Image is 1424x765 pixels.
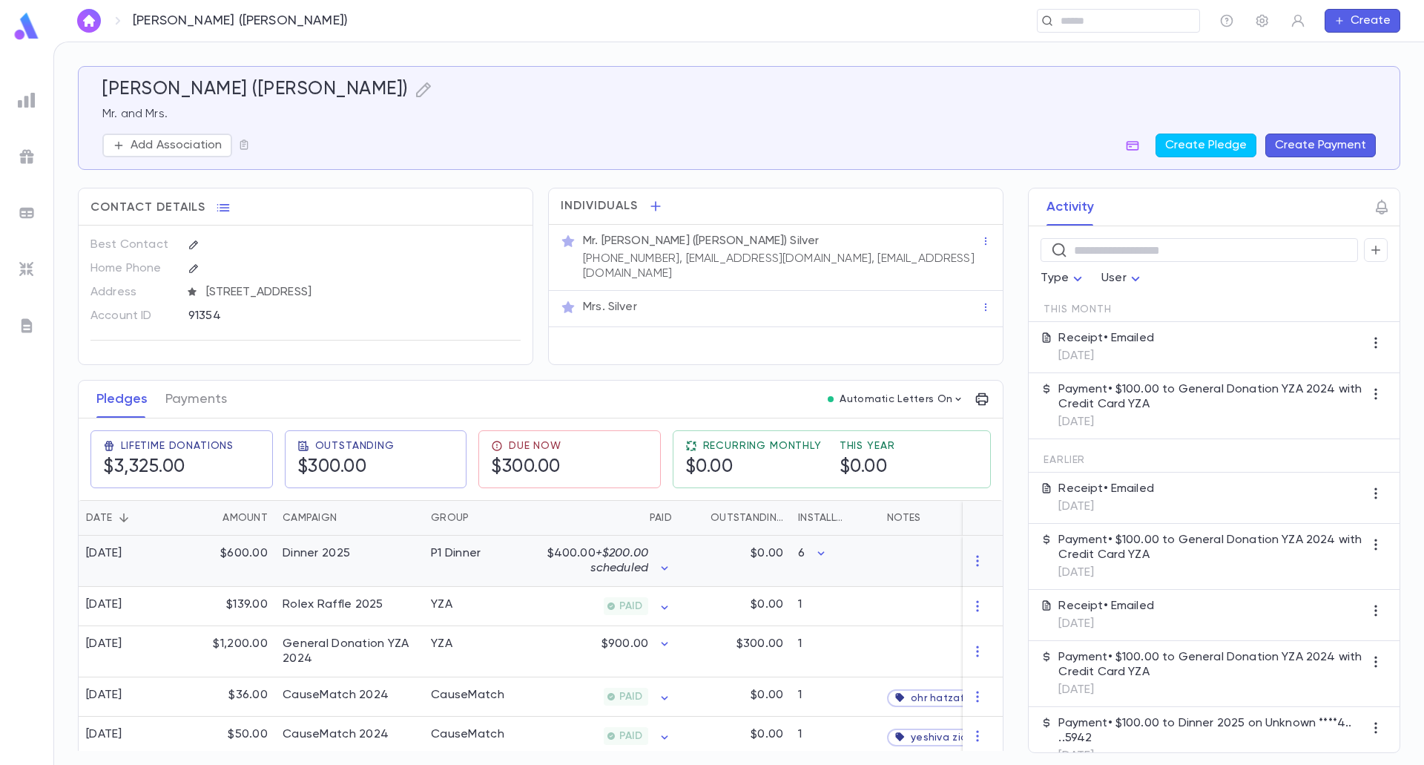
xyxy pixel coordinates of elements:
button: Automatic Letters On [822,389,970,410]
button: Create [1325,9,1400,33]
div: Date [79,500,179,536]
p: $900.00 [601,637,648,651]
img: campaigns_grey.99e729a5f7ee94e3726e6486bddda8f1.svg [18,148,36,165]
p: [DATE] [1058,749,1364,764]
div: $139.00 [179,587,275,626]
div: 1 [791,717,880,756]
button: Pledges [96,381,148,418]
div: $50.00 [179,717,275,756]
span: Individuals [561,199,638,214]
span: yeshiva zichron aryeh [911,732,1021,743]
span: Recurring Monthly [703,440,822,452]
button: Sort [199,506,222,530]
p: $0.00 [751,727,783,742]
p: [DATE] [1058,499,1154,514]
div: Group [423,500,535,536]
div: [DATE] [86,637,122,651]
div: Date [86,500,112,536]
p: Receipt • Emailed [1058,599,1154,614]
div: CauseMatch 2024 [283,727,389,742]
p: Payment • $100.00 to Dinner 2025 on Unknown ****4.. ..5942 [1058,716,1364,746]
button: Add Association [102,134,232,157]
p: Payment • $100.00 to General Donation YZA 2024 with Credit Card YZA [1058,533,1364,562]
button: Sort [848,506,872,530]
p: $0.00 [751,597,783,612]
h5: $300.00 [297,456,367,479]
button: Sort [112,506,136,530]
p: [DATE] [1058,565,1364,580]
p: [DATE] [1058,617,1154,631]
div: P1 Dinner [431,546,481,561]
button: Create Payment [1265,134,1376,157]
div: CauseMatch 2024 [283,688,389,703]
div: 1 [791,587,880,626]
span: User [1101,272,1127,284]
span: ohr hatzafon / zaj [911,692,1004,704]
div: 1 [791,677,880,717]
p: $0.00 [751,546,783,561]
div: YZA [431,637,452,651]
p: Account ID [90,304,176,328]
p: [DATE] [1058,349,1154,364]
img: home_white.a664292cf8c1dea59945f0da9f25487c.svg [80,15,98,27]
div: 91354 [188,304,447,326]
span: This Year [840,440,895,452]
div: CauseMatch [431,727,504,742]
p: Receipt • Emailed [1058,331,1154,346]
p: Mr. [PERSON_NAME] ([PERSON_NAME]) Silver [583,234,819,249]
button: Sort [687,506,711,530]
p: Home Phone [90,257,176,280]
p: [PHONE_NUMBER], [EMAIL_ADDRESS][DOMAIN_NAME], [EMAIL_ADDRESS][DOMAIN_NAME] [583,252,980,281]
span: Earlier [1044,454,1085,466]
p: Payment • $100.00 to General Donation YZA 2024 with Credit Card YZA [1058,650,1364,680]
div: [DATE] [86,727,122,742]
p: [DATE] [1058,415,1364,430]
p: Add Association [131,138,222,153]
div: Paid [535,500,679,536]
div: Paid [650,500,672,536]
div: Amount [179,500,275,536]
div: Notes [887,500,920,536]
h5: $3,325.00 [103,456,185,479]
div: [DATE] [86,597,122,612]
div: User [1101,264,1144,293]
span: [STREET_ADDRESS] [200,285,522,300]
div: Type [1041,264,1087,293]
p: Best Contact [90,233,176,257]
div: [DATE] [86,546,122,561]
div: $600.00 [179,536,275,587]
button: Payments [165,381,227,418]
p: [PERSON_NAME] ([PERSON_NAME]) [133,13,348,29]
div: Installments [798,500,848,536]
h5: $300.00 [491,456,561,479]
div: CauseMatch [431,688,504,703]
div: $1,200.00 [179,626,275,677]
p: Automatic Letters On [840,393,952,405]
p: Mr. and Mrs. [102,107,1376,122]
img: reports_grey.c525e4749d1bce6a11f5fe2a8de1b229.svg [18,91,36,109]
div: Campaign [283,500,337,536]
p: Address [90,280,176,304]
h5: $0.00 [685,456,734,479]
div: Dinner 2025 [283,546,350,561]
span: Due Now [509,440,561,452]
span: PAID [613,730,648,742]
div: Installments [791,500,880,536]
h5: [PERSON_NAME] ([PERSON_NAME]) [102,79,409,101]
div: Outstanding [679,500,791,536]
div: Notes [880,500,1065,536]
p: 6 [798,546,805,561]
img: letters_grey.7941b92b52307dd3b8a917253454ce1c.svg [18,317,36,335]
span: Lifetime Donations [121,440,234,452]
div: Group [431,500,469,536]
button: Sort [337,506,360,530]
p: Receipt • Emailed [1058,482,1154,496]
img: logo [12,12,42,41]
div: $36.00 [179,677,275,717]
button: Sort [469,506,492,530]
p: $300.00 [736,637,783,651]
button: Activity [1046,188,1094,226]
img: batches_grey.339ca447c9d9533ef1741baa751efc33.svg [18,204,36,222]
button: Sort [626,506,650,530]
div: Campaign [275,500,423,536]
